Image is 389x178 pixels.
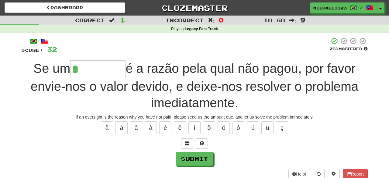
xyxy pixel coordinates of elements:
[289,18,296,23] span: :
[208,18,215,23] span: :
[218,121,230,134] button: ó
[33,61,70,76] span: Se um
[203,121,215,134] button: õ
[5,2,125,13] a: Dashboard
[185,27,218,31] strong: Legacy Fast Track
[176,152,213,166] button: Submit
[134,2,255,13] a: Clozemaster
[75,17,105,23] span: Correct
[101,121,113,134] button: ã
[329,46,339,51] span: 25 %
[21,48,43,53] span: Score:
[120,16,125,23] span: 1
[232,121,244,134] button: ô
[145,121,157,134] button: à
[174,121,186,134] button: ê
[31,61,359,110] span: é a razão pela qual não pagou, por favor envie-nos o valor devido, e deixe-nos resolver o problem...
[159,121,171,134] button: é
[196,138,208,149] button: Single letter hint - you only get 1 per sentence and score half the points! alt+h
[21,114,368,120] div: If an oversight is the reason why you have not paid, please send us the amount due, and let us so...
[313,5,347,11] span: michael1123
[329,46,368,52] div: Mastered
[261,121,274,134] button: ü
[21,37,57,45] div: /
[300,16,305,23] span: 9
[264,17,285,23] span: To go
[247,121,259,134] button: ú
[130,121,142,134] button: â
[47,45,57,53] span: 32
[188,121,201,134] button: í
[181,138,193,149] button: Switch sentence to multiple choice alt+p
[310,2,377,13] a: michael1123 /
[109,18,116,23] span: :
[360,5,363,9] span: /
[115,121,128,134] button: á
[219,16,224,23] span: 0
[165,17,204,23] span: Incorrect
[276,121,288,134] button: ç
